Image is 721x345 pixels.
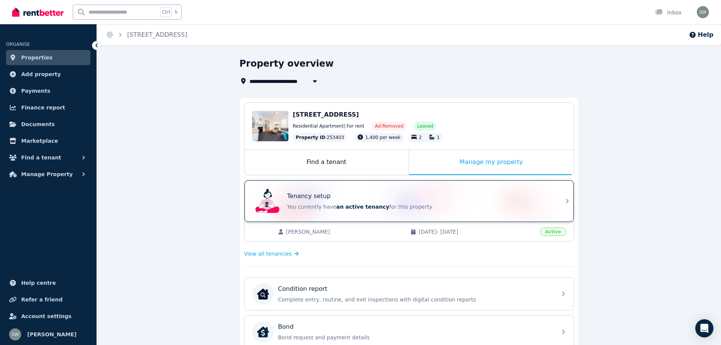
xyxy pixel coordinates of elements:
span: Manage Property [21,170,73,179]
span: Add property [21,70,61,79]
a: Add property [6,67,90,82]
span: Refer a friend [21,295,62,304]
span: View all tenancies [244,250,292,258]
p: Bond [278,322,294,331]
a: View all tenancies [244,250,299,258]
a: Marketplace [6,133,90,148]
button: Manage Property [6,167,90,182]
p: Complete entry, routine, and exit inspections with digital condition reports [278,296,552,303]
span: [PERSON_NAME] [27,330,76,339]
img: Stacey Walker [697,6,709,18]
nav: Breadcrumb [97,24,196,45]
span: 1 [437,135,440,140]
img: RentBetter [12,6,64,18]
a: Tenancy setupTenancy setupYou currently havean active tenancyfor this property [244,180,574,222]
a: Properties [6,50,90,65]
a: [STREET_ADDRESS] [127,31,187,38]
h1: Property overview [240,58,334,70]
button: Find a tenant [6,150,90,165]
div: Inbox [655,9,682,16]
button: Help [689,30,713,39]
a: Finance report [6,100,90,115]
span: 1,400 per week [365,135,400,140]
p: Condition report [278,284,327,293]
span: [STREET_ADDRESS] [293,111,359,118]
span: Documents [21,120,55,129]
span: Help centre [21,278,56,287]
p: You currently have for this property [287,203,552,211]
span: [PERSON_NAME] [286,228,403,236]
img: Tenancy setup [255,189,280,213]
img: Stacey Walker [9,328,21,340]
span: Account settings [21,312,72,321]
span: Properties [21,53,53,62]
span: Marketplace [21,136,58,145]
span: Finance report [21,103,65,112]
a: Condition reportCondition reportComplete entry, routine, and exit inspections with digital condit... [244,278,574,310]
span: k [175,9,178,15]
span: [DATE] - [DATE] [419,228,536,236]
span: ORGANISE [6,42,30,47]
a: Documents [6,117,90,132]
a: Help centre [6,275,90,290]
div: Manage my property [409,150,574,175]
a: Refer a friend [6,292,90,307]
p: Tenancy setup [287,192,331,201]
p: Bond request and payment details [278,334,552,341]
div: Find a tenant [244,150,409,175]
span: Find a tenant [21,153,61,162]
span: an active tenancy [336,204,389,210]
span: 2 [419,135,422,140]
img: Condition report [257,288,269,300]
span: Active [540,228,566,236]
span: Leased [417,123,433,129]
span: Residential Apartment | For rent [293,123,364,129]
span: Ctrl [160,7,172,17]
a: Account settings [6,309,90,324]
div: Open Intercom Messenger [695,319,713,337]
span: Ad: Removed [375,123,403,129]
img: Bond [257,326,269,338]
span: Property ID [296,134,325,140]
a: Payments [6,83,90,98]
div: : 253403 [293,133,347,142]
span: Payments [21,86,50,95]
